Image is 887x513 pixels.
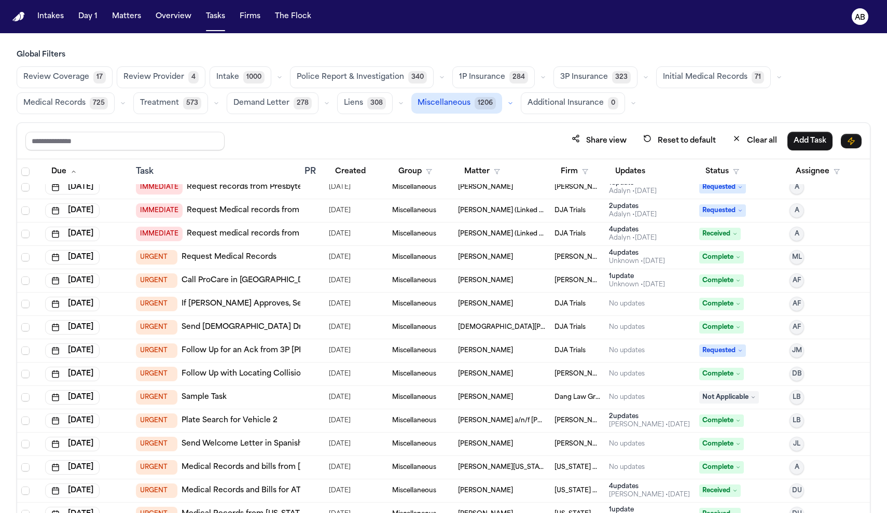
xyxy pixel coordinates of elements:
[90,97,108,109] span: 725
[140,98,179,108] span: Treatment
[459,72,505,82] span: 1P Insurance
[637,131,722,150] button: Reset to default
[521,92,625,114] button: Additional Insurance0
[233,98,289,108] span: Demand Letter
[411,93,502,114] button: Miscellaneous1206
[235,7,265,26] button: Firms
[297,72,404,82] span: Police Report & Investigation
[752,71,764,84] span: 71
[33,7,68,26] button: Intakes
[210,66,271,88] button: Intake1000
[553,66,637,88] button: 3P Insurance323
[183,97,201,109] span: 573
[216,72,239,82] span: Intake
[117,66,205,88] button: Review Provider4
[202,7,229,26] button: Tasks
[841,134,862,148] button: Immediate Task
[23,72,89,82] span: Review Coverage
[787,132,833,150] button: Add Task
[17,66,113,88] button: Review Coverage17
[294,97,312,109] span: 278
[656,66,771,88] button: Initial Medical Records71
[452,66,535,88] button: 1P Insurance284
[565,131,633,150] button: Share view
[475,97,496,109] span: 1206
[188,71,199,84] span: 4
[408,71,427,84] span: 340
[608,97,618,109] span: 0
[133,92,208,114] button: Treatment573
[74,7,102,26] button: Day 1
[108,7,145,26] button: Matters
[290,66,434,88] button: Police Report & Investigation340
[344,98,363,108] span: Liens
[17,50,870,60] h3: Global Filters
[560,72,608,82] span: 3P Insurance
[612,71,631,84] span: 323
[367,97,386,109] span: 308
[726,131,783,150] button: Clear all
[12,12,25,22] img: Finch Logo
[17,92,115,114] button: Medical Records725
[151,7,196,26] button: Overview
[93,71,106,84] span: 17
[528,98,604,108] span: Additional Insurance
[12,12,25,22] a: Home
[509,71,528,84] span: 284
[23,98,86,108] span: Medical Records
[243,71,265,84] span: 1000
[418,98,470,108] span: Miscellaneous
[227,92,318,114] button: Demand Letter278
[663,72,747,82] span: Initial Medical Records
[271,7,315,26] button: The Flock
[123,72,184,82] span: Review Provider
[337,92,393,114] button: Liens308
